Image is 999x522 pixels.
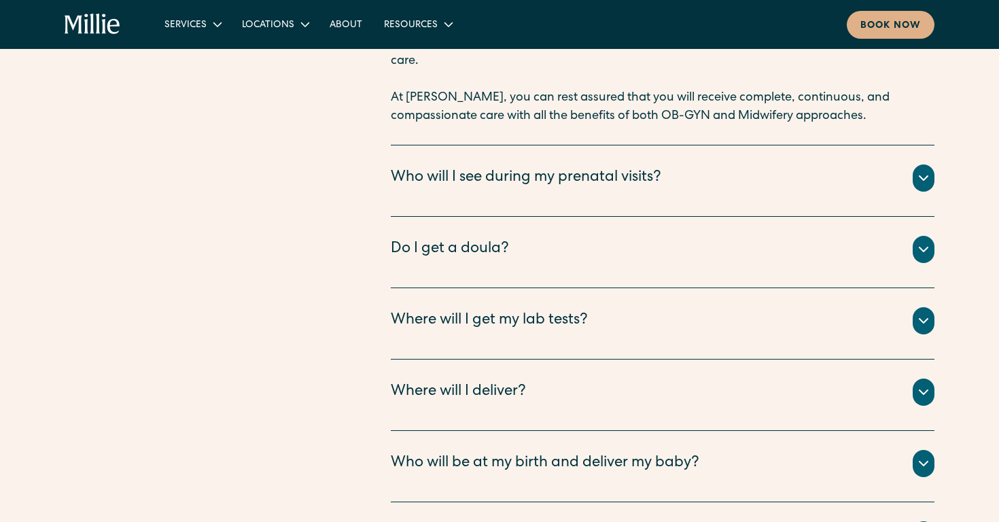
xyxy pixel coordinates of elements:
div: Resources [373,13,462,35]
a: About [319,13,373,35]
p: ‍ [391,71,934,89]
div: Resources [384,18,438,33]
div: Who will I see during my prenatal visits? [391,167,661,190]
div: Services [164,18,207,33]
a: home [65,14,121,35]
a: Book now [847,11,934,39]
div: Who will be at my birth and deliver my baby? [391,453,699,475]
div: Do I get a doula? [391,239,509,261]
div: Locations [231,13,319,35]
p: At [PERSON_NAME], you can rest assured that you will receive complete, continuous, and compassion... [391,89,934,126]
div: Locations [242,18,294,33]
div: Services [154,13,231,35]
div: Where will I deliver? [391,381,526,404]
div: Book now [860,19,921,33]
div: Where will I get my lab tests? [391,310,588,332]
